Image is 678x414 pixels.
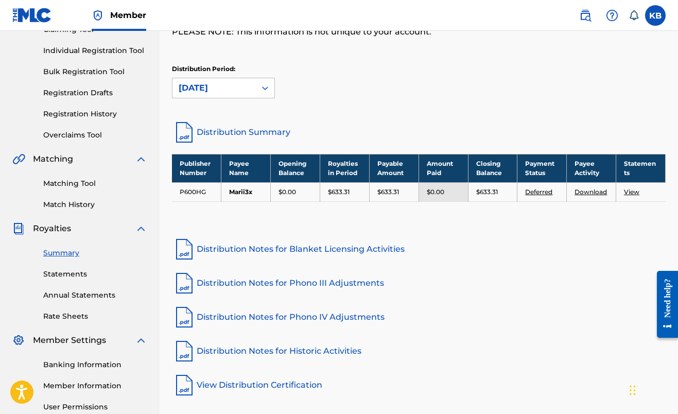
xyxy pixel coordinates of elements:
a: Distribution Notes for Phono III Adjustments [172,271,666,296]
a: Rate Sheets [43,311,147,322]
img: Royalties [12,222,25,235]
a: Registration History [43,109,147,119]
img: pdf [172,339,197,364]
a: Deferred [525,188,552,196]
a: Match History [43,199,147,210]
span: Member Settings [33,334,106,347]
a: View Distribution Certification [172,373,666,398]
a: Registration Drafts [43,88,147,98]
th: Royalties in Period [320,154,370,182]
img: expand [135,334,147,347]
a: Individual Registration Tool [43,45,147,56]
span: Royalties [33,222,71,235]
a: Summary [43,248,147,258]
iframe: Chat Widget [627,365,678,414]
a: Banking Information [43,359,147,370]
img: help [606,9,618,22]
a: Distribution Summary [172,120,666,145]
p: $633.31 [476,187,498,197]
span: Matching [33,153,73,165]
img: pdf [172,305,197,330]
iframe: Resource Center [649,261,678,349]
img: Matching [12,153,25,165]
th: Publisher Number [172,154,221,182]
div: [DATE] [179,82,250,94]
img: pdf [172,237,197,262]
th: Opening Balance [271,154,320,182]
div: User Menu [645,5,666,26]
img: expand [135,153,147,165]
img: Member Settings [12,334,25,347]
a: User Permissions [43,402,147,412]
a: Statements [43,269,147,280]
a: Matching Tool [43,178,147,189]
img: expand [135,222,147,235]
img: distribution-summary-pdf [172,120,197,145]
a: Distribution Notes for Historic Activities [172,339,666,364]
span: Member [110,9,146,21]
td: P600HG [172,182,221,201]
a: View [624,188,639,196]
div: Help [602,5,622,26]
th: Payment Status [517,154,567,182]
a: Annual Statements [43,290,147,301]
th: Amount Paid [419,154,468,182]
a: Distribution Notes for Phono IV Adjustments [172,305,666,330]
p: $633.31 [377,187,399,197]
img: MLC Logo [12,8,52,23]
td: Marii3x [221,182,271,201]
th: Payee Activity [567,154,616,182]
th: Payee Name [221,154,271,182]
th: Closing Balance [468,154,517,182]
th: Payable Amount [369,154,419,182]
div: Notifications [629,10,639,21]
p: $633.31 [328,187,350,197]
p: Distribution Period: [172,64,275,74]
img: pdf [172,373,197,398]
a: Member Information [43,381,147,391]
img: search [579,9,592,22]
img: pdf [172,271,197,296]
a: Overclaims Tool [43,130,147,141]
a: Public Search [575,5,596,26]
img: Top Rightsholder [92,9,104,22]
a: Distribution Notes for Blanket Licensing Activities [172,237,666,262]
p: $0.00 [427,187,444,197]
a: Bulk Registration Tool [43,66,147,77]
div: Drag [630,375,636,406]
th: Statements [616,154,666,182]
p: $0.00 [279,187,296,197]
a: Download [575,188,607,196]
